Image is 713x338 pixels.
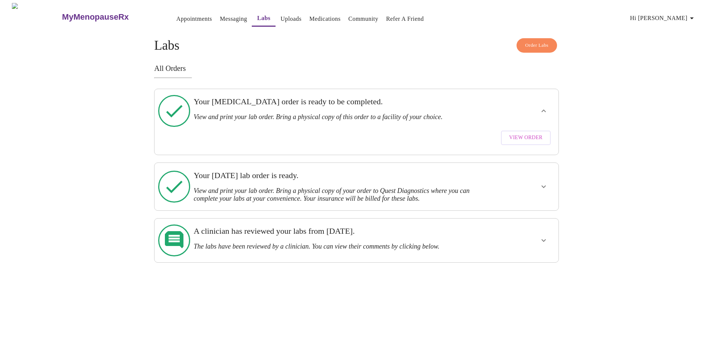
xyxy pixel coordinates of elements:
[12,3,61,31] img: MyMenopauseRx Logo
[309,14,341,24] a: Medications
[517,38,557,53] button: Order Labs
[193,113,480,121] h3: View and print your lab order. Bring a physical copy of this order to a facility of your choice.
[62,12,129,22] h3: MyMenopauseRx
[277,12,305,26] button: Uploads
[257,13,271,23] a: Labs
[499,127,553,149] a: View Order
[252,11,276,27] button: Labs
[193,187,480,203] h3: View and print your lab order. Bring a physical copy of your order to Quest Diagnostics where you...
[535,178,553,196] button: show more
[176,14,212,24] a: Appointments
[501,131,551,145] button: View Order
[173,12,215,26] button: Appointments
[386,14,424,24] a: Refer a Friend
[345,12,381,26] button: Community
[306,12,344,26] button: Medications
[220,14,247,24] a: Messaging
[61,4,159,30] a: MyMenopauseRx
[509,133,543,142] span: View Order
[193,226,480,236] h3: A clinician has reviewed your labs from [DATE].
[535,232,553,249] button: show more
[193,243,480,250] h3: The labs have been reviewed by a clinician. You can view their comments by clicking below.
[280,14,302,24] a: Uploads
[154,64,559,73] h3: All Orders
[525,41,548,50] span: Order Labs
[217,12,250,26] button: Messaging
[154,38,559,53] h4: Labs
[193,97,480,106] h3: Your [MEDICAL_DATA] order is ready to be completed.
[383,12,427,26] button: Refer a Friend
[627,11,699,26] button: Hi [PERSON_NAME]
[348,14,378,24] a: Community
[630,13,696,23] span: Hi [PERSON_NAME]
[535,102,553,120] button: show more
[193,171,480,180] h3: Your [DATE] lab order is ready.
